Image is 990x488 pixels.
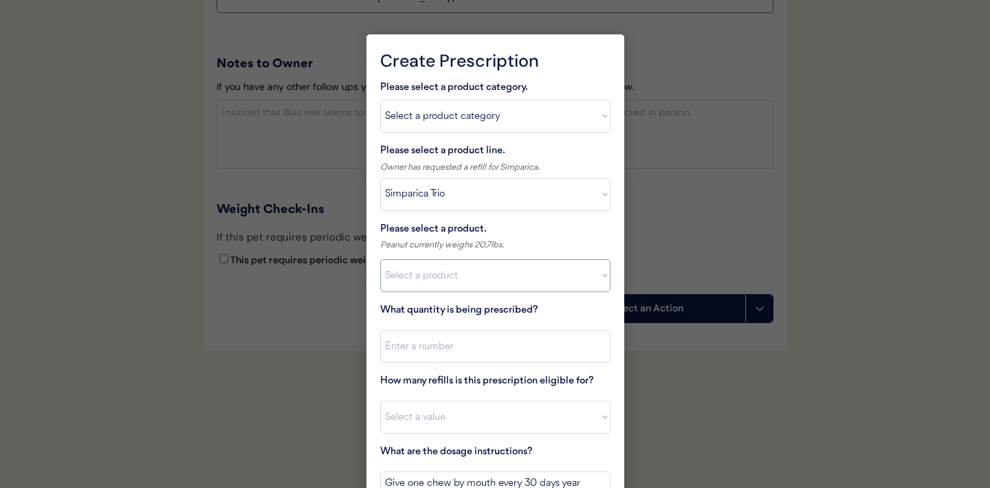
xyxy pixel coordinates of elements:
[380,238,610,252] div: Peanut currently weighs 20.7lbs.
[380,302,610,320] div: What quantity is being prescribed?
[380,221,610,239] div: Please select a product.
[380,373,610,390] div: How many refills is this prescription eligible for?
[380,48,610,74] div: Create Prescription
[380,143,540,160] div: Please select a product line.
[380,330,610,363] input: Enter a number
[380,444,610,461] div: What are the dosage instructions?
[380,80,610,97] div: Please select a product category.
[380,160,540,175] div: Owner has requested a refill for Simparica.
